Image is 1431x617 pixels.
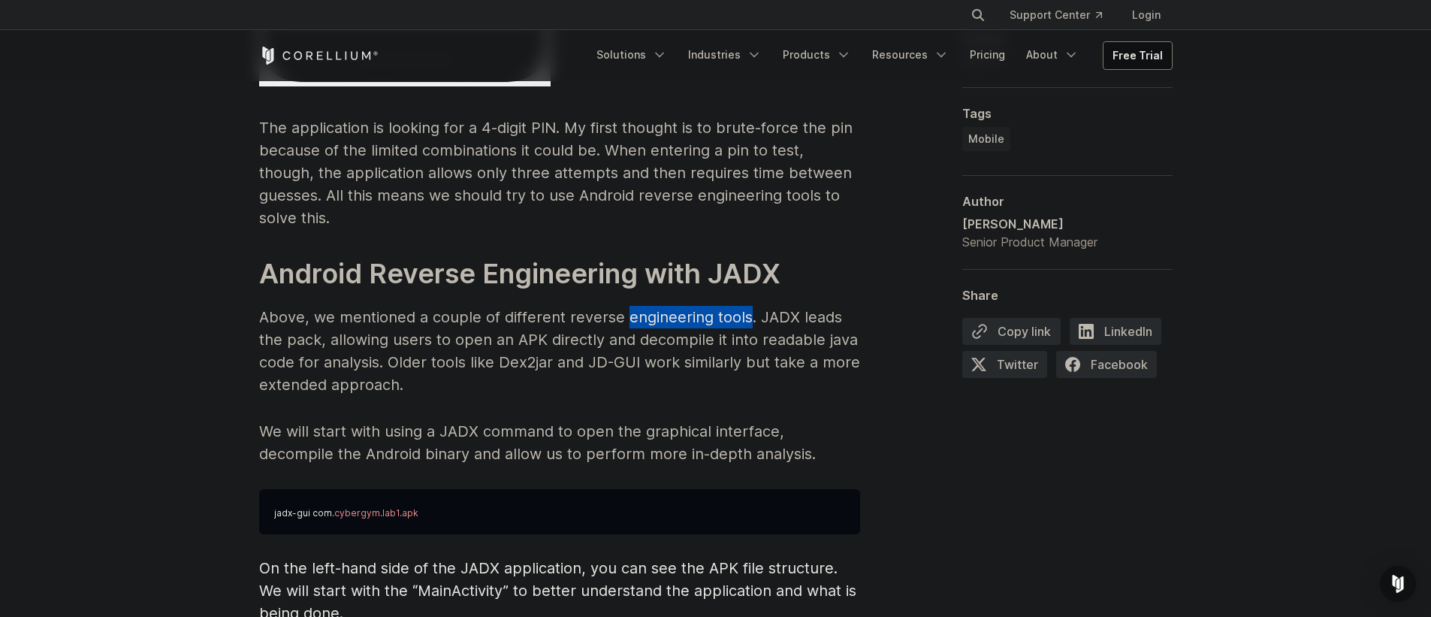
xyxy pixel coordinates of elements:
[1070,318,1170,351] a: LinkedIn
[962,288,1173,303] div: Share
[1070,318,1161,345] span: LinkedIn
[961,41,1014,68] a: Pricing
[962,127,1010,151] a: Mobile
[952,2,1173,29] div: Navigation Menu
[679,41,771,68] a: Industries
[863,41,958,68] a: Resources
[965,2,992,29] button: Search
[1056,351,1157,378] span: Facebook
[274,507,332,519] span: jadx-gui com
[1056,351,1166,384] a: Facebook
[587,41,676,68] a: Solutions
[259,257,780,290] strong: Android Reverse Engineering with JADX
[1017,41,1088,68] a: About
[1380,566,1416,602] div: Open Intercom Messenger
[962,351,1047,378] span: Twitter
[962,194,1173,209] div: Author
[259,306,860,396] p: Above, we mentioned a couple of different reverse engineering tools. JADX leads the pack, allowin...
[332,507,418,519] span: .cybergym.lab1.apk
[968,132,1004,147] span: Mobile
[998,2,1114,29] a: Support Center
[259,47,379,65] a: Corellium Home
[962,215,1097,233] div: [PERSON_NAME]
[1120,2,1173,29] a: Login
[774,41,860,68] a: Products
[1103,42,1172,69] a: Free Trial
[587,41,1173,70] div: Navigation Menu
[962,106,1173,121] div: Tags
[259,420,860,465] p: We will start with using a JADX command to open the graphical interface, decompile the Android bi...
[962,318,1061,345] button: Copy link
[259,116,860,229] p: The application is looking for a 4-digit PIN. My first thought is to brute-force the pin because ...
[962,351,1056,384] a: Twitter
[962,233,1097,251] div: Senior Product Manager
